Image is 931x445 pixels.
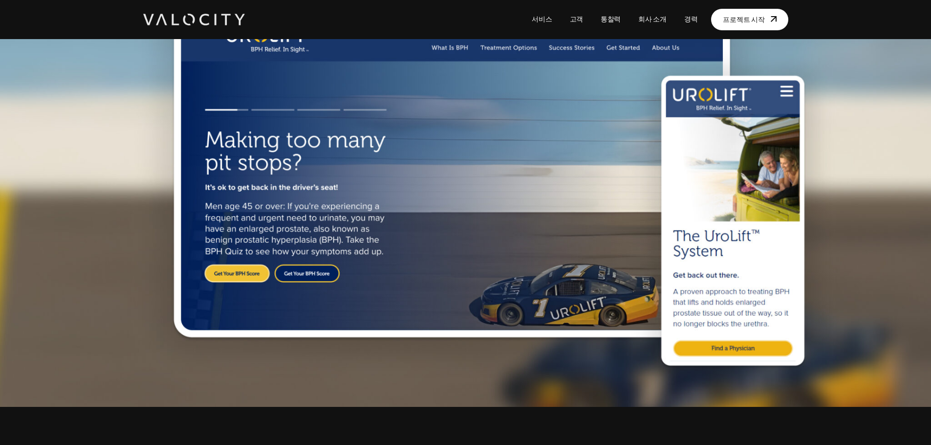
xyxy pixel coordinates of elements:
[680,11,701,29] a: 경력
[711,9,788,30] a: 프로젝트 시작
[532,16,552,23] font: 서비스
[566,11,587,29] a: 고객
[723,17,764,24] font: 프로젝트 시작
[597,11,625,29] a: 통찰력
[638,16,667,23] font: 회사 소개
[528,11,556,29] a: 서비스
[684,16,697,23] font: 경력
[634,11,671,29] a: 회사 소개
[570,16,583,23] font: 고객
[601,16,621,23] font: 통찰력
[143,14,245,25] img: 발로시티 디지털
